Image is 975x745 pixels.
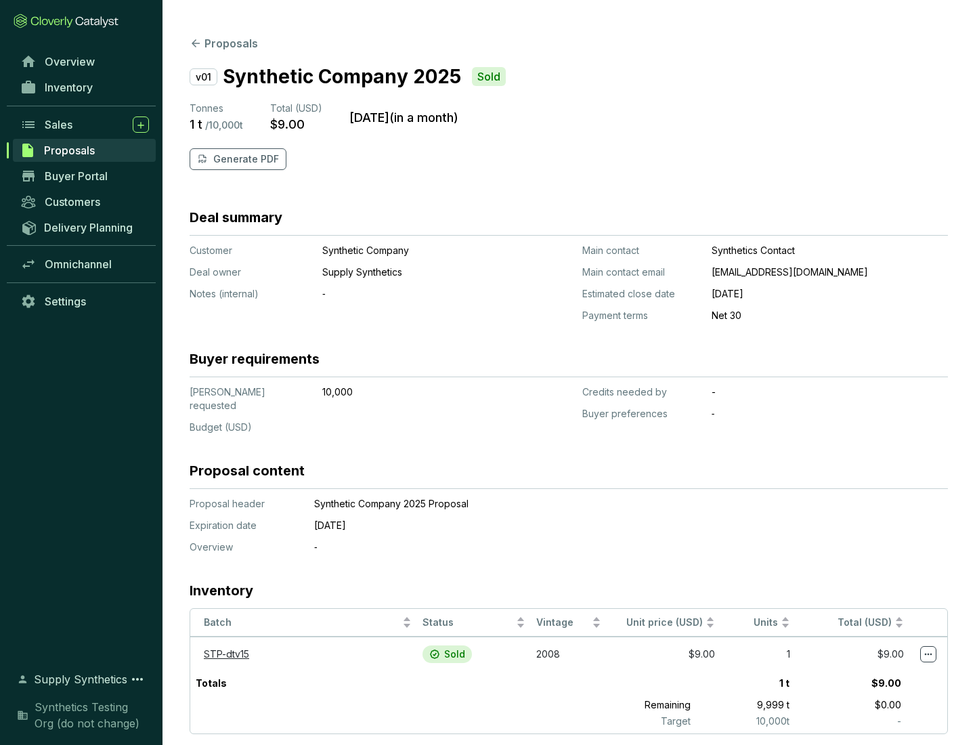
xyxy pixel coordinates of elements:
a: Buyer Portal [14,165,156,188]
a: STP-dtv15 [204,648,249,660]
p: - [712,385,948,399]
span: Total (USD) [838,616,892,628]
a: Omnichannel [14,253,156,276]
p: [PERSON_NAME] requested [190,385,311,412]
p: Synthetic Company 2025 [223,62,461,91]
p: Customer [190,244,311,257]
p: Target [584,715,696,728]
a: Sales [14,113,156,136]
p: / 10,000 t [205,119,243,131]
td: 1 [720,637,796,671]
button: Generate PDF [190,148,286,170]
p: Payment terms [582,309,701,322]
p: Deal owner [190,265,311,279]
p: 1 t [695,671,795,696]
p: Remaining [584,696,696,715]
p: 10,000 [322,385,505,399]
span: Settings [45,295,86,308]
p: - [795,715,907,728]
span: Buyer Portal [45,169,108,183]
p: 1 t [190,116,202,132]
span: Customers [45,195,100,209]
p: $9.00 [270,116,305,132]
span: Vintage [536,616,589,629]
p: Sold [477,70,500,84]
th: Batch [190,609,417,637]
span: Sales [45,118,72,131]
p: Proposal header [190,497,298,511]
p: [DATE] ( in a month ) [349,110,458,125]
p: 9,999 t [696,696,796,715]
a: Delivery Planning [14,216,156,238]
p: $0.00 [795,696,907,715]
p: Net 30 [712,309,948,322]
a: Proposals [13,139,156,162]
p: Credits needed by [582,385,701,399]
th: Status [417,609,531,637]
span: Inventory [45,81,93,94]
a: Overview [14,50,156,73]
span: Batch [204,616,399,629]
p: Notes (internal) [190,287,311,301]
span: Proposals [44,144,95,157]
h3: Deal summary [190,208,282,227]
p: ‐ [314,540,883,554]
span: Synthetics Testing Org (do not change) [35,699,149,731]
p: ‐ [712,407,948,421]
th: Units [720,609,796,637]
span: Overview [45,55,95,68]
p: $9.00 [795,671,907,696]
p: Supply Synthetics [322,265,505,279]
p: Estimated close date [582,287,701,301]
p: [EMAIL_ADDRESS][DOMAIN_NAME] [712,265,948,279]
p: Totals [190,671,232,696]
span: Omnichannel [45,257,112,271]
span: Unit price (USD) [626,616,703,628]
h3: Proposal content [190,461,305,480]
p: Sold [444,648,465,660]
p: Buyer preferences [582,407,701,421]
span: Units [726,616,779,629]
span: Status [422,616,513,629]
span: Delivery Planning [44,221,133,234]
a: Settings [14,290,156,313]
p: Synthetic Company 2025 Proposal [314,497,883,511]
p: 10,000 t [696,715,796,728]
td: $9.00 [796,637,909,671]
p: v01 [190,68,217,85]
p: Synthetic Company [322,244,505,257]
a: Customers [14,190,156,213]
th: Vintage [531,609,607,637]
td: 2008 [531,637,607,671]
span: Budget (USD) [190,421,252,433]
p: Expiration date [190,519,298,532]
span: Total (USD) [270,102,322,114]
p: [DATE] [314,519,883,532]
p: Tonnes [190,102,243,115]
h3: Inventory [190,581,253,600]
a: Inventory [14,76,156,99]
span: Supply Synthetics [34,671,127,687]
p: [DATE] [712,287,948,301]
p: ‐ [322,287,505,301]
p: Synthetics Contact [712,244,948,257]
p: Main contact email [582,265,701,279]
p: Main contact [582,244,701,257]
h3: Buyer requirements [190,349,320,368]
td: $9.00 [607,637,720,671]
button: Proposals [190,35,258,51]
p: Generate PDF [213,152,279,166]
p: Overview [190,540,298,554]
